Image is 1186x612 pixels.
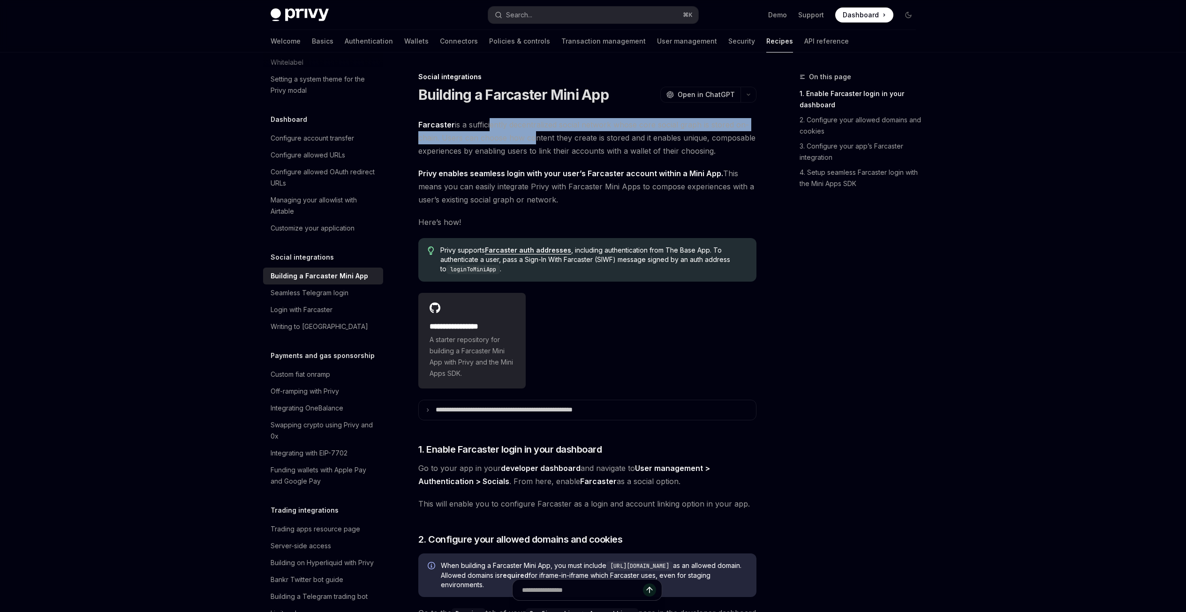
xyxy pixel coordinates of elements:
a: Recipes [766,30,793,52]
div: Setting a system theme for the Privy modal [271,74,378,96]
span: 2. Configure your allowed domains and cookies [418,533,623,546]
span: When building a Farcaster Mini App, you must include as an allowed domain. Allowed domains is for... [441,561,747,590]
a: Configure allowed URLs [263,147,383,164]
div: Bankr Twitter bot guide [271,574,343,585]
strong: Privy enables seamless login with your user’s Farcaster account within a Mini App. [418,169,723,178]
h5: Dashboard [271,114,307,125]
span: Privy supports , including authentication from The Base App. To authenticate a user, pass a Sign-... [440,246,747,274]
a: Policies & controls [489,30,550,52]
div: Custom fiat onramp [271,369,330,380]
div: Trading apps resource page [271,523,360,535]
span: ⌘ K [683,11,693,19]
a: 3. Configure your app’s Farcaster integration [800,139,923,165]
h5: Social integrations [271,252,334,263]
a: Setting a system theme for the Privy modal [263,71,383,99]
a: 4. Setup seamless Farcaster login with the Mini Apps SDK [800,165,923,191]
strong: Farcaster [418,120,455,129]
strong: Farcaster [580,477,617,486]
button: Open in ChatGPT [660,87,740,103]
div: Managing your allowlist with Airtable [271,194,378,217]
a: Swapping crypto using Privy and 0x [263,417,383,445]
img: dark logo [271,8,329,22]
div: Search... [506,9,532,21]
div: Login with Farcaster [271,304,332,315]
a: Custom fiat onramp [263,366,383,383]
strong: required [500,571,529,579]
svg: Tip [428,246,434,255]
div: Swapping crypto using Privy and 0x [271,419,378,442]
strong: User management > Authentication > Socials [418,463,710,486]
span: 1. Enable Farcaster login in your dashboard [418,443,602,456]
div: Customize your application [271,223,355,234]
a: Farcaster auth addresses [485,246,571,254]
span: Go to your app in your and navigate to . From here, enable as a social option. [418,462,756,488]
div: Seamless Telegram login [271,287,348,299]
span: On this page [809,71,851,82]
a: Seamless Telegram login [263,284,383,301]
a: API reference [804,30,849,52]
a: Dashboard [835,7,893,22]
div: Building a Farcaster Mini App [271,270,368,282]
span: is a sufficiently decentralized social network whose core social graph is stored on-chain. Users ... [418,118,756,157]
a: Building a Telegram trading bot [263,588,383,605]
div: Configure account transfer [271,133,354,144]
span: Open in ChatGPT [678,90,735,99]
a: Integrating with EIP-7702 [263,445,383,462]
a: Building a Farcaster Mini App [263,268,383,284]
div: Building a Telegram trading bot [271,591,368,602]
a: Basics [312,30,333,52]
a: Managing your allowlist with Airtable [263,192,383,220]
div: Social integrations [418,72,756,82]
h5: Trading integrations [271,505,339,516]
a: Integrating OneBalance [263,400,383,417]
a: Support [798,10,824,20]
a: Bankr Twitter bot guide [263,571,383,588]
a: Customize your application [263,220,383,237]
code: [URL][DOMAIN_NAME] [606,561,673,571]
a: **** **** **** **A starter repository for building a Farcaster Mini App with Privy and the Mini A... [418,293,526,388]
a: developer dashboard [501,463,581,473]
button: Send message [643,583,656,597]
span: This will enable you to configure Farcaster as a login and account linking option in your app. [418,497,756,510]
button: Open search [488,7,698,23]
a: Building on Hyperliquid with Privy [263,554,383,571]
span: Here’s how! [418,216,756,229]
a: Configure account transfer [263,130,383,147]
div: Funding wallets with Apple Pay and Google Pay [271,464,378,487]
a: Welcome [271,30,301,52]
a: 2. Configure your allowed domains and cookies [800,112,923,139]
a: Transaction management [561,30,646,52]
div: Integrating with EIP-7702 [271,448,347,459]
div: Integrating OneBalance [271,403,343,414]
h1: Building a Farcaster Mini App [418,86,609,103]
a: Server-side access [263,537,383,554]
div: Building on Hyperliquid with Privy [271,557,374,568]
a: Funding wallets with Apple Pay and Google Pay [263,462,383,490]
div: Writing to [GEOGRAPHIC_DATA] [271,321,368,332]
span: A starter repository for building a Farcaster Mini App with Privy and the Mini Apps SDK. [430,334,515,379]
a: User management [657,30,717,52]
a: Connectors [440,30,478,52]
div: Configure allowed URLs [271,149,345,161]
button: Toggle dark mode [901,7,916,22]
a: Authentication [345,30,393,52]
div: Configure allowed OAuth redirect URLs [271,166,378,189]
a: Trading apps resource page [263,521,383,537]
a: Writing to [GEOGRAPHIC_DATA] [263,318,383,335]
input: Ask a question... [522,580,643,600]
a: Security [728,30,755,52]
div: Server-side access [271,540,331,552]
svg: Info [428,562,437,571]
span: This means you can easily integrate Privy with Farcaster Mini Apps to compose experiences with a ... [418,167,756,206]
a: 1. Enable Farcaster login in your dashboard [800,86,923,112]
h5: Payments and gas sponsorship [271,350,375,361]
code: loginToMiniApp [446,265,500,274]
a: Wallets [404,30,429,52]
a: Off-ramping with Privy [263,383,383,400]
a: Configure allowed OAuth redirect URLs [263,164,383,192]
a: Farcaster [418,120,455,130]
div: Off-ramping with Privy [271,386,339,397]
a: Demo [768,10,787,20]
span: Dashboard [843,10,879,20]
a: Login with Farcaster [263,301,383,318]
